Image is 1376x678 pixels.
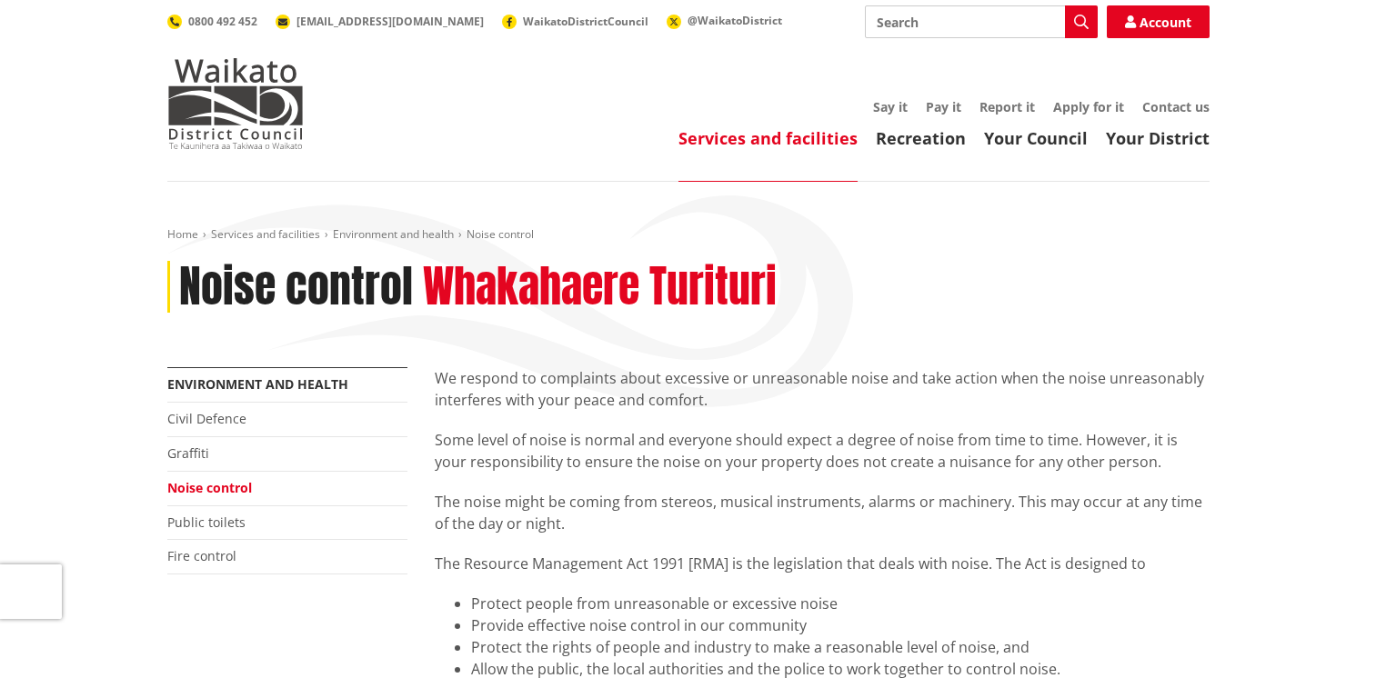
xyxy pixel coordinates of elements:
[502,14,648,29] a: WaikatoDistrictCouncil
[1107,5,1210,38] a: Account
[435,491,1210,534] p: The noise might be coming from stereos, musical instruments, alarms or machinery. This may occur ...
[167,375,348,393] a: Environment and health
[678,127,858,149] a: Services and facilities
[523,14,648,29] span: WaikatoDistrictCouncil
[296,14,484,29] span: [EMAIL_ADDRESS][DOMAIN_NAME]
[873,98,908,115] a: Say it
[435,367,1210,411] p: We respond to complaints about excessive or unreasonable noise and take action when the noise unr...
[471,614,1210,636] li: Provide effective noise control in our community
[167,410,246,427] a: Civil Defence
[276,14,484,29] a: [EMAIL_ADDRESS][DOMAIN_NAME]
[211,226,320,242] a: Services and facilities
[167,58,304,149] img: Waikato District Council - Te Kaunihera aa Takiwaa o Waikato
[926,98,961,115] a: Pay it
[167,226,198,242] a: Home
[1053,98,1124,115] a: Apply for it
[435,553,1210,574] p: The Resource Management Act 1991 [RMA] is the legislation that deals with noise. The Act is desig...
[467,226,534,242] span: Noise control
[984,127,1088,149] a: Your Council
[688,13,782,28] span: @WaikatoDistrict
[979,98,1035,115] a: Report it
[167,479,252,496] a: Noise control
[167,444,209,462] a: Graffiti
[876,127,966,149] a: Recreation
[865,5,1098,38] input: Search input
[471,636,1210,658] li: Protect the rights of people and industry to make a reasonable level of noise, and
[167,227,1210,243] nav: breadcrumb
[435,429,1210,473] p: Some level of noise is normal and everyone should expect a degree of noise from time to time. How...
[167,547,236,564] a: Fire control
[471,593,1210,614] li: Protect people from unreasonable or excessive noise
[1142,98,1210,115] a: Contact us
[179,261,413,314] h1: Noise control
[667,13,782,28] a: @WaikatoDistrict
[167,513,246,531] a: Public toilets
[188,14,257,29] span: 0800 492 452
[167,14,257,29] a: 0800 492 452
[333,226,454,242] a: Environment and health
[423,261,777,314] h2: Whakahaere Turituri
[1106,127,1210,149] a: Your District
